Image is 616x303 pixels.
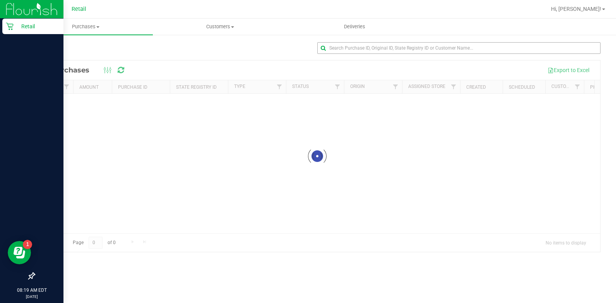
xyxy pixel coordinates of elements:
span: Retail [72,6,86,12]
input: Search Purchase ID, Original ID, State Registry ID or Customer Name... [317,42,601,54]
iframe: Resource center unread badge [23,240,32,249]
a: Purchases [19,19,153,35]
p: Retail [14,22,60,31]
p: 08:19 AM EDT [3,287,60,294]
span: Deliveries [334,23,376,30]
span: Purchases [19,23,153,30]
span: Hi, [PERSON_NAME]! [551,6,601,12]
inline-svg: Retail [6,22,14,30]
iframe: Resource center [8,241,31,264]
span: Customers [153,23,287,30]
a: Deliveries [287,19,422,35]
a: Customers [153,19,287,35]
p: [DATE] [3,294,60,300]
